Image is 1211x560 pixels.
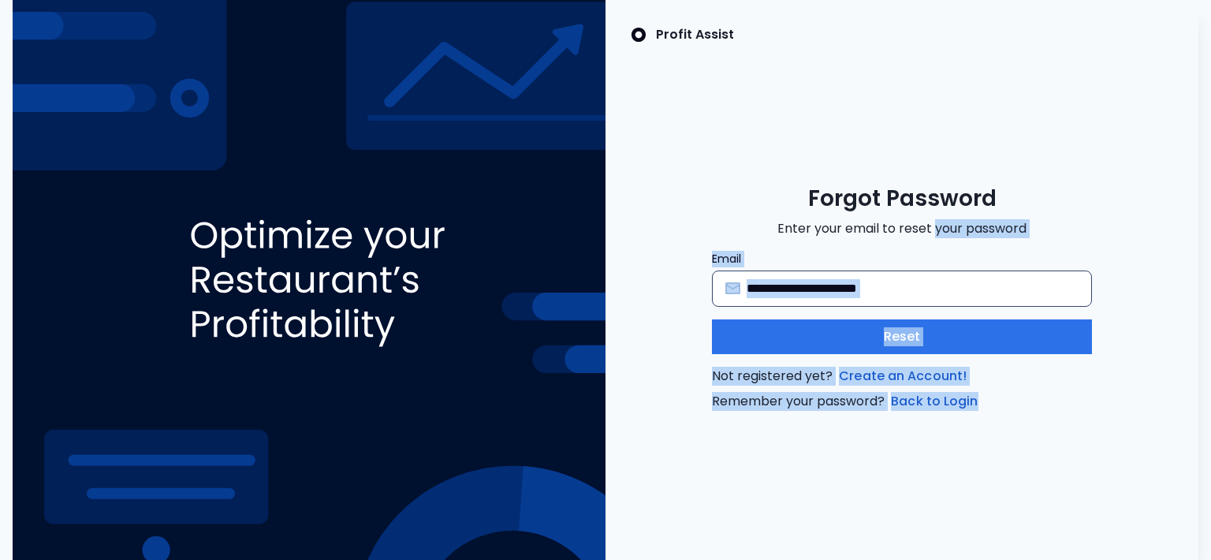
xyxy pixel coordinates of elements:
[656,25,734,44] p: Profit Assist
[836,367,970,386] a: Create an Account!
[712,367,1092,386] span: Not registered yet?
[777,219,1027,238] span: Enter your email to reset your password
[712,392,1092,411] span: Remember your password?
[888,392,981,411] a: Back to Login
[725,282,740,294] img: email
[631,25,646,44] img: SpotOn Logo
[808,185,997,213] span: Forgot Password
[712,319,1092,354] button: Reset
[712,251,741,267] span: Email
[884,327,921,346] span: Reset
